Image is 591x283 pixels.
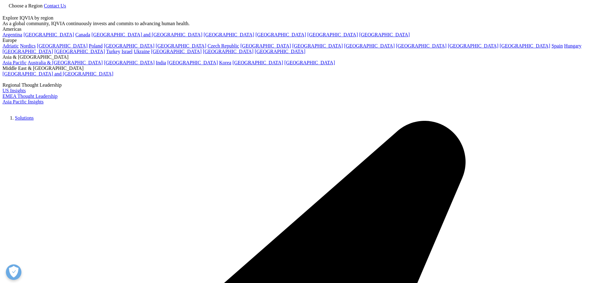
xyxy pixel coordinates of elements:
a: [GEOGRAPHIC_DATA] [500,43,550,48]
button: Open Preferences [6,264,21,280]
a: Nordics [20,43,36,48]
a: Israel [122,49,133,54]
a: Korea [219,60,231,65]
a: Ukraine [134,49,150,54]
a: Australia & [GEOGRAPHIC_DATA] [28,60,103,65]
div: Americas [2,26,589,32]
a: [GEOGRAPHIC_DATA] [359,32,410,37]
a: Canada [75,32,90,37]
a: [GEOGRAPHIC_DATA] [307,32,358,37]
div: Asia & [GEOGRAPHIC_DATA] [2,54,589,60]
a: [GEOGRAPHIC_DATA] [156,43,206,48]
a: [GEOGRAPHIC_DATA] [24,32,74,37]
a: Poland [89,43,102,48]
a: [GEOGRAPHIC_DATA] [104,60,154,65]
a: Turkey [106,49,120,54]
a: [GEOGRAPHIC_DATA] [54,49,105,54]
div: Middle East & [GEOGRAPHIC_DATA] [2,66,589,71]
a: [GEOGRAPHIC_DATA] [232,60,283,65]
a: [GEOGRAPHIC_DATA] [204,32,254,37]
a: [GEOGRAPHIC_DATA] [203,49,253,54]
a: [GEOGRAPHIC_DATA] [284,60,335,65]
div: As a global community, IQVIA continuously invests and commits to advancing human health. [2,21,589,26]
div: Europe [2,38,589,43]
span: Choose a Region [9,3,43,8]
a: [GEOGRAPHIC_DATA] [292,43,343,48]
a: Solutions [15,115,34,121]
a: [GEOGRAPHIC_DATA] [151,49,202,54]
a: [GEOGRAPHIC_DATA] and [GEOGRAPHIC_DATA] [2,71,113,76]
a: India [156,60,166,65]
a: Asia Pacific Insights [2,99,43,104]
a: [GEOGRAPHIC_DATA] [104,43,154,48]
a: Contact Us [44,3,66,8]
div: Explore IQVIA by region [2,15,589,21]
a: [GEOGRAPHIC_DATA] [255,49,305,54]
a: Czech Republic [208,43,239,48]
a: [GEOGRAPHIC_DATA] [167,60,218,65]
a: [GEOGRAPHIC_DATA] [344,43,395,48]
a: Adriatic [2,43,19,48]
a: [GEOGRAPHIC_DATA] [448,43,498,48]
a: Hungary [564,43,581,48]
a: [GEOGRAPHIC_DATA] [255,32,306,37]
a: [GEOGRAPHIC_DATA] [37,43,87,48]
a: Argentina [2,32,22,37]
a: [GEOGRAPHIC_DATA] [240,43,291,48]
a: [GEOGRAPHIC_DATA] and [GEOGRAPHIC_DATA] [92,32,202,37]
a: [GEOGRAPHIC_DATA] [2,49,53,54]
a: US Insights [2,88,26,93]
a: [GEOGRAPHIC_DATA] [396,43,446,48]
a: Spain [552,43,563,48]
div: Regional Thought Leadership [2,82,589,88]
a: Asia Pacific [2,60,27,65]
a: EMEA Thought Leadership [2,94,57,99]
